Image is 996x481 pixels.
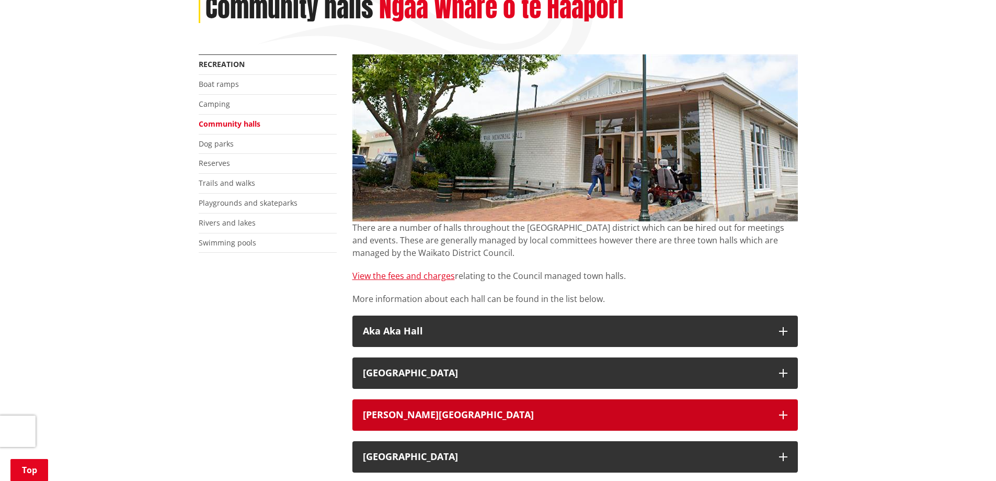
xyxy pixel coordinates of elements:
[10,459,48,481] a: Top
[199,59,245,69] a: Recreation
[199,218,256,228] a: Rivers and lakes
[199,198,297,208] a: Playgrounds and skateparks
[199,119,260,129] a: Community halls
[352,270,455,282] a: View the fees and charges
[199,79,239,89] a: Boat ramps
[352,399,798,431] button: [PERSON_NAME][GEOGRAPHIC_DATA]
[199,158,230,168] a: Reserves
[352,293,798,305] p: More information about each hall can be found in the list below.
[352,357,798,389] button: [GEOGRAPHIC_DATA]
[199,238,256,248] a: Swimming pools
[199,178,255,188] a: Trails and walks
[363,410,769,420] div: [PERSON_NAME][GEOGRAPHIC_DATA]
[352,54,798,221] img: Ngaruawahia Memorial Hall
[199,139,234,149] a: Dog parks
[352,316,798,347] button: Aka Aka Hall
[199,99,230,109] a: Camping
[352,270,798,282] p: relating to the Council managed town halls.
[352,441,798,473] button: [GEOGRAPHIC_DATA]
[948,437,986,475] iframe: Messenger Launcher
[352,221,798,259] p: There are a number of halls throughout the [GEOGRAPHIC_DATA] district which can be hired out for ...
[363,452,769,462] h3: [GEOGRAPHIC_DATA]
[363,368,769,378] h3: [GEOGRAPHIC_DATA]
[363,326,769,337] h3: Aka Aka Hall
